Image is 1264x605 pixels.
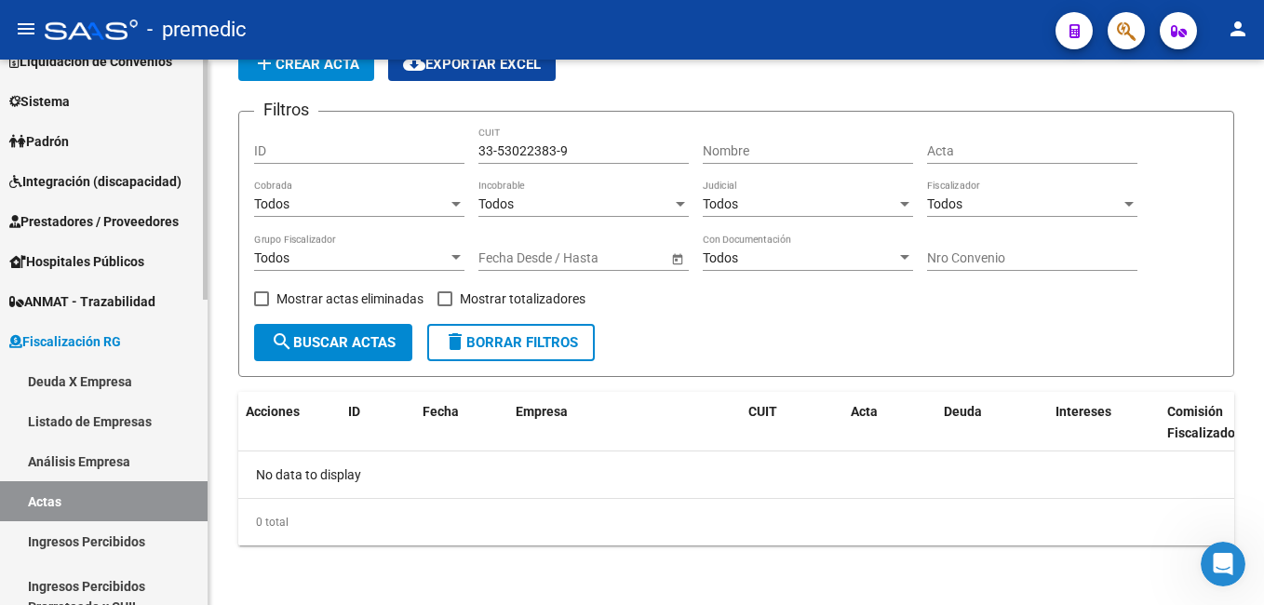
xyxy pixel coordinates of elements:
input: Fecha inicio [478,250,546,266]
span: Empresa [516,404,568,419]
button: Crear Acta [238,47,374,81]
span: ID [348,404,360,419]
span: Todos [703,196,738,211]
span: Sistema [9,91,70,112]
datatable-header-cell: Fecha [415,392,508,453]
mat-icon: person [1227,18,1249,40]
input: Fecha fin [562,250,653,266]
button: Exportar EXCEL [388,47,556,81]
span: Intereses [1056,404,1111,419]
datatable-header-cell: Acta [843,392,936,453]
span: Comisión Fiscalizador [1167,404,1240,440]
datatable-header-cell: ID [341,392,415,453]
span: Todos [254,250,289,265]
mat-icon: delete [444,330,466,353]
span: Padrón [9,131,69,152]
div: No data to display [238,451,1234,498]
span: Exportar EXCEL [403,56,541,73]
datatable-header-cell: Acciones [238,392,341,453]
mat-icon: menu [15,18,37,40]
span: Prestadores / Proveedores [9,211,179,232]
button: Borrar Filtros [427,324,595,361]
iframe: Intercom live chat [1201,542,1245,586]
span: Todos [703,250,738,265]
button: Open calendar [667,249,687,268]
h3: Filtros [254,97,318,123]
span: Fecha [423,404,459,419]
div: 0 total [238,499,1234,545]
span: Todos [478,196,514,211]
span: Todos [927,196,962,211]
span: Buscar Actas [271,334,396,351]
datatable-header-cell: Deuda [936,392,1048,453]
mat-icon: add [253,52,276,74]
span: Mostrar totalizadores [460,288,585,310]
span: ANMAT - Trazabilidad [9,291,155,312]
datatable-header-cell: Intereses [1048,392,1160,453]
button: Buscar Actas [254,324,412,361]
span: Liquidación de Convenios [9,51,172,72]
mat-icon: search [271,330,293,353]
span: Crear Acta [253,56,359,73]
mat-icon: cloud_download [403,52,425,74]
span: Acciones [246,404,300,419]
span: Integración (discapacidad) [9,171,182,192]
datatable-header-cell: Empresa [508,392,741,453]
span: Deuda [944,404,982,419]
span: CUIT [748,404,777,419]
span: Borrar Filtros [444,334,578,351]
datatable-header-cell: CUIT [741,392,843,453]
span: Fiscalización RG [9,331,121,352]
span: - premedic [147,9,247,50]
span: Todos [254,196,289,211]
span: Hospitales Públicos [9,251,144,272]
span: Mostrar actas eliminadas [276,288,424,310]
span: Acta [851,404,878,419]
